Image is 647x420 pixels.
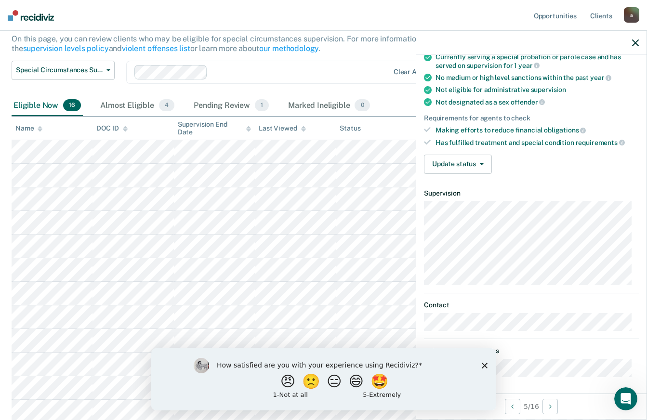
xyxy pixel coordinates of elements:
div: Clear agents [394,68,435,76]
div: Name [15,124,42,132]
dt: Relevant Contact Notes [424,347,639,355]
span: offender [511,98,545,106]
dt: Supervision [424,189,639,197]
span: obligations [544,126,586,134]
span: year [590,74,611,81]
div: Making efforts to reduce financial [436,126,639,134]
span: requirements [576,139,625,146]
div: DOC ID [96,124,127,132]
div: No medium or high level sanctions within the past [436,73,639,82]
a: supervision levels policy [23,44,109,53]
div: Not designated as a sex [436,98,639,106]
div: Marked Ineligible [286,95,372,117]
div: Has fulfilled treatment and special condition [436,138,639,147]
button: Previous Opportunity [505,399,520,414]
div: Requirements for agents to check [424,114,639,122]
button: Update status [424,155,492,174]
span: 0 [355,99,370,112]
iframe: Survey by Kim from Recidiviz [151,348,496,410]
div: Almost Eligible [98,95,176,117]
div: 5 / 16 [416,394,647,419]
span: Special Circumstances Supervision [16,66,103,74]
div: Last Viewed [259,124,305,132]
span: 16 [63,99,81,112]
img: Recidiviz [8,10,54,21]
div: Eligible Now [12,95,83,117]
div: Pending Review [192,95,271,117]
span: 4 [159,99,174,112]
button: Next Opportunity [542,399,558,414]
span: year [518,62,540,69]
div: Currently serving a special probation or parole case and has served on supervision for 1 [436,53,639,69]
div: Not eligible for administrative [436,86,639,94]
iframe: Intercom live chat [614,387,637,410]
dt: Contact [424,301,639,309]
div: Supervision End Date [178,120,251,137]
a: our methodology [259,44,319,53]
div: a [624,7,639,23]
span: supervision [531,86,566,93]
div: Status [340,124,360,132]
span: 1 [255,99,269,112]
a: violent offenses list [122,44,190,53]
